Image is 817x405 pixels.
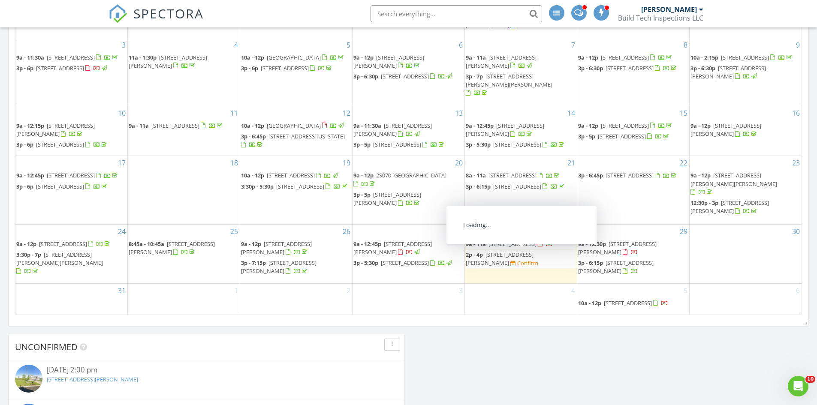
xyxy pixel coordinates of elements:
[641,5,697,14] div: [PERSON_NAME]
[578,240,657,256] span: [STREET_ADDRESS][PERSON_NAME]
[682,38,689,52] a: Go to August 8, 2025
[240,38,353,106] td: Go to August 5, 2025
[690,64,715,72] span: 3p - 6:30p
[353,191,421,207] a: 3p - 5p [STREET_ADDRESS][PERSON_NAME]
[129,240,164,248] span: 8:45a - 10:45a
[578,298,688,309] a: 10a - 12p [STREET_ADDRESS]
[353,54,374,61] span: 9a - 12p
[618,14,703,22] div: Build Tech Inspections LLC
[790,106,802,120] a: Go to August 16, 2025
[464,283,577,315] td: Go to September 4, 2025
[128,224,240,283] td: Go to August 25, 2025
[466,183,491,190] span: 3p - 6:15p
[690,54,793,61] a: 10a - 2:15p [STREET_ADDRESS]
[721,54,769,61] span: [STREET_ADDRESS]
[457,284,464,297] a: Go to September 3, 2025
[353,122,381,129] span: 9a - 11:30a
[466,171,576,181] a: 8a - 11a [STREET_ADDRESS]
[466,171,561,179] a: 8a - 11a [STREET_ADDRESS]
[240,224,353,283] td: Go to August 26, 2025
[16,141,33,148] span: 3p - 6p
[109,4,127,23] img: The Best Home Inspection Software - Spectora
[466,54,537,69] span: [STREET_ADDRESS][PERSON_NAME]
[16,121,127,139] a: 9a - 12:15p [STREET_ADDRESS][PERSON_NAME]
[341,225,352,238] a: Go to August 26, 2025
[577,224,689,283] td: Go to August 29, 2025
[47,365,366,375] div: [DATE] 2:00 pm
[353,171,374,179] span: 9a - 12p
[466,72,483,80] span: 3p - 7p
[16,240,112,248] a: 9a - 12p [STREET_ADDRESS]
[577,106,689,156] td: Go to August 15, 2025
[353,283,465,315] td: Go to September 3, 2025
[678,156,689,170] a: Go to August 22, 2025
[241,64,333,72] a: 3p - 6p [STREET_ADDRESS]
[466,183,566,190] a: 3p - 6:15p [STREET_ADDRESS]
[267,54,321,61] span: [GEOGRAPHIC_DATA]
[47,54,95,61] span: [STREET_ADDRESS]
[353,53,464,71] a: 9a - 12p [STREET_ADDRESS][PERSON_NAME]
[353,240,432,256] span: [STREET_ADDRESS][PERSON_NAME]
[690,122,761,138] span: [STREET_ADDRESS][PERSON_NAME]
[241,63,351,74] a: 3p - 6p [STREET_ADDRESS]
[466,122,544,138] a: 9a - 12:45p [STREET_ADDRESS][PERSON_NAME]
[453,156,464,170] a: Go to August 20, 2025
[466,251,483,258] span: 2p - 4p
[578,171,678,179] a: 3p - 6:45p [STREET_ADDRESS]
[601,122,649,129] span: [STREET_ADDRESS]
[353,171,446,187] a: 9a - 12p 2S070 [GEOGRAPHIC_DATA]
[276,183,324,190] span: [STREET_ADDRESS]
[353,140,464,150] a: 3p - 5p [STREET_ADDRESS]
[689,283,802,315] td: Go to September 6, 2025
[578,132,595,140] span: 3p - 5p
[353,122,432,138] span: [STREET_ADDRESS][PERSON_NAME]
[241,182,351,192] a: 3:30p - 5:30p [STREET_ADDRESS]
[578,240,606,248] span: 9a - 12:30p
[15,341,78,353] span: Unconfirmed
[578,240,657,256] a: 9a - 12:30p [STREET_ADDRESS][PERSON_NAME]
[241,240,312,256] a: 9a - 12p [STREET_ADDRESS][PERSON_NAME]
[578,121,688,131] a: 9a - 12p [STREET_ADDRESS]
[15,38,128,106] td: Go to August 3, 2025
[488,171,537,179] span: [STREET_ADDRESS]
[690,199,769,215] a: 12:30p - 3p [STREET_ADDRESS][PERSON_NAME]
[682,284,689,297] a: Go to September 5, 2025
[690,122,761,138] a: 9a - 12p [STREET_ADDRESS][PERSON_NAME]
[566,106,577,120] a: Go to August 14, 2025
[570,284,577,297] a: Go to September 4, 2025
[376,171,446,179] span: 2S070 [GEOGRAPHIC_DATA]
[229,225,240,238] a: Go to August 25, 2025
[36,183,84,190] span: [STREET_ADDRESS]
[601,54,649,61] span: [STREET_ADDRESS]
[466,121,576,139] a: 9a - 12:45p [STREET_ADDRESS][PERSON_NAME]
[678,106,689,120] a: Go to August 15, 2025
[353,72,453,80] a: 3p - 6:30p [STREET_ADDRESS]
[790,225,802,238] a: Go to August 30, 2025
[268,132,345,140] span: [STREET_ADDRESS][US_STATE]
[129,239,239,258] a: 8:45a - 10:45a [STREET_ADDRESS][PERSON_NAME]
[578,299,601,307] span: 10a - 12p
[464,106,577,156] td: Go to August 14, 2025
[16,171,119,179] a: 9a - 12:45p [STREET_ADDRESS]
[116,225,127,238] a: Go to August 24, 2025
[16,183,33,190] span: 3p - 6p
[493,141,541,148] span: [STREET_ADDRESS]
[466,53,576,71] a: 9a - 11a [STREET_ADDRESS][PERSON_NAME]
[353,106,465,156] td: Go to August 13, 2025
[466,171,486,179] span: 8a - 11a
[353,258,464,268] a: 3p - 5:30p [STREET_ADDRESS]
[15,106,128,156] td: Go to August 10, 2025
[36,141,84,148] span: [STREET_ADDRESS]
[229,106,240,120] a: Go to August 11, 2025
[690,199,769,215] span: [STREET_ADDRESS][PERSON_NAME]
[16,122,95,138] a: 9a - 12:15p [STREET_ADDRESS][PERSON_NAME]
[578,299,668,307] a: 10a - 12p [STREET_ADDRESS]
[16,251,41,258] span: 3:30p - 7p
[578,239,688,258] a: 9a - 12:30p [STREET_ADDRESS][PERSON_NAME]
[577,283,689,315] td: Go to September 5, 2025
[15,283,128,315] td: Go to August 31, 2025
[16,122,95,138] span: [STREET_ADDRESS][PERSON_NAME]
[353,171,464,189] a: 9a - 12p 2S070 [GEOGRAPHIC_DATA]
[466,251,534,267] span: [STREET_ADDRESS][PERSON_NAME]
[578,53,688,63] a: 9a - 12p [STREET_ADDRESS]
